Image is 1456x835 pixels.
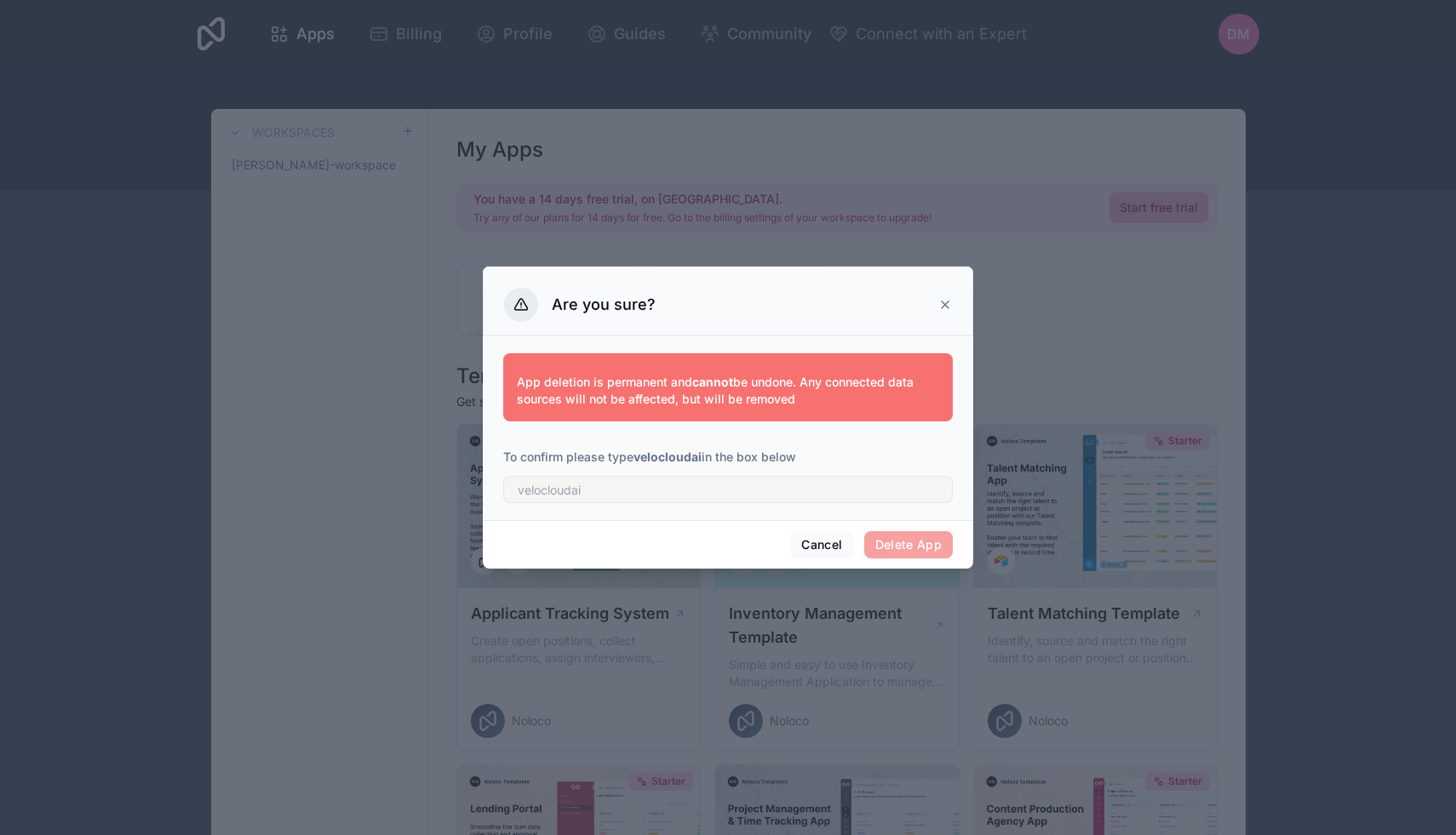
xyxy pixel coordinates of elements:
h3: Are you sure? [552,295,656,315]
input: velocloudai [503,476,953,503]
strong: cannot [692,375,733,389]
p: App deletion is permanent and be undone. Any connected data sources will not be affected, but wil... [517,374,939,408]
button: Cancel [790,531,853,558]
strong: velocloudai [633,449,702,464]
p: To confirm please type in the box below [503,449,953,466]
